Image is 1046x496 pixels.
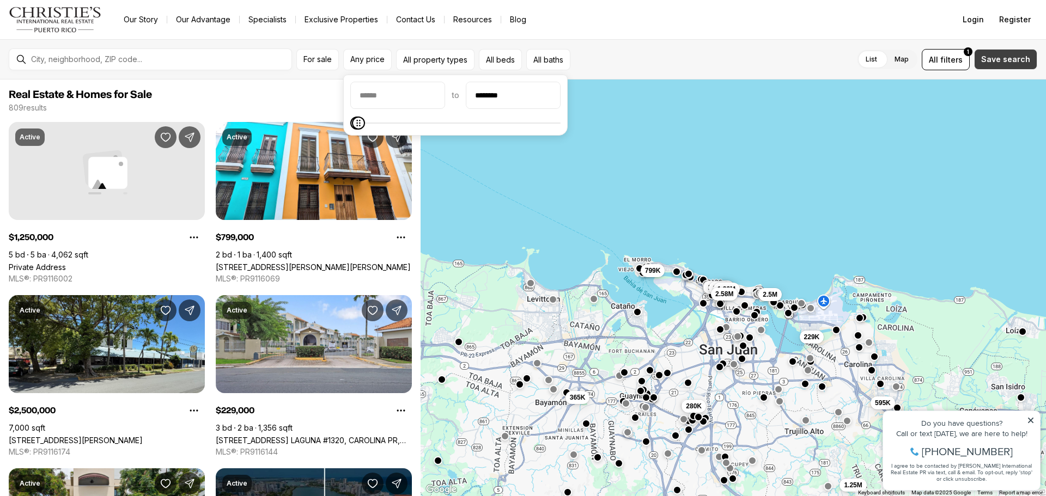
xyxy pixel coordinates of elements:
[9,436,143,445] a: 33 & 35 CAOBA, SAN JUAN PR, 00913
[501,12,535,27] a: Blog
[844,481,862,489] span: 1.25M
[993,9,1037,30] button: Register
[362,126,384,148] button: Save Property: 271 CALLE DE LA LUNA #3F
[922,49,970,70] button: Allfilters1
[716,280,734,293] button: 3M
[9,103,47,112] p: 809 results
[386,126,408,148] button: Share Property
[179,473,200,494] button: Share Property
[227,479,247,488] p: Active
[974,49,1037,70] button: Save search
[570,393,586,402] span: 365K
[390,226,412,248] button: Property options
[711,287,738,301] button: 2.58M
[956,9,990,30] button: Login
[645,266,661,275] span: 799K
[708,283,726,292] span: 1.33M
[155,299,177,321] button: Save Property: 33 & 35 CAOBA
[396,49,475,70] button: All property types
[350,117,363,130] span: Minimum
[445,12,501,27] a: Resources
[682,400,706,413] button: 280K
[390,400,412,421] button: Property options
[886,50,917,69] label: Map
[155,126,177,148] button: Save Property:
[479,49,522,70] button: All beds
[227,306,247,315] p: Active
[179,299,200,321] button: Share Property
[387,12,444,27] button: Contact Us
[296,49,339,70] button: For sale
[183,226,205,248] button: Property options
[641,264,665,277] button: 799K
[713,283,740,296] button: 1.29M
[9,7,102,33] img: logo
[526,49,570,70] button: All baths
[386,473,408,494] button: Share Property
[179,126,200,148] button: Share Property
[352,117,365,130] span: Maximum
[686,402,702,411] span: 280K
[9,89,152,100] span: Real Estate & Homes for Sale
[11,35,157,42] div: Call or text [DATE], we are here to help!
[351,82,445,108] input: priceMin
[362,473,384,494] button: Save Property: Condado Blu DELCASSE ST. #901
[343,49,392,70] button: Any price
[350,55,385,64] span: Any price
[763,290,777,299] span: 2.5M
[216,436,412,445] a: 120 AVE. LAGUNA #1320, CAROLINA PR, 00979
[183,400,205,421] button: Property options
[713,284,731,292] span: 1.81M
[452,91,459,100] span: to
[20,306,40,315] p: Active
[709,281,735,295] button: 1.81M
[115,12,167,27] a: Our Story
[717,285,735,293] span: 1.29M
[216,262,411,272] a: 271 CALLE DE LA LUNA #3F, SAN JUAN PR, 00901
[999,15,1031,24] span: Register
[227,133,247,142] p: Active
[871,396,895,409] button: 595K
[875,399,891,407] span: 595K
[466,82,560,108] input: priceMax
[981,55,1030,64] span: Save search
[804,333,820,341] span: 229K
[963,15,984,24] span: Login
[296,12,387,27] a: Exclusive Properties
[9,262,66,272] a: Private Address
[800,330,824,344] button: 229K
[167,12,239,27] a: Our Advantage
[940,54,963,65] span: filters
[362,299,384,321] button: Save Property: 120 AVE. LAGUNA #1320
[758,288,782,301] button: 2.5M
[386,299,408,321] button: Share Property
[303,55,332,64] span: For sale
[45,51,136,62] span: [PHONE_NUMBER]
[715,290,733,298] span: 2.58M
[857,50,886,69] label: List
[703,281,730,294] button: 1.33M
[20,479,40,488] p: Active
[240,12,295,27] a: Specialists
[14,67,155,88] span: I agree to be contacted by [PERSON_NAME] International Real Estate PR via text, call & email. To ...
[155,473,177,494] button: Save Property: 14 CERVANTES #2
[565,391,590,404] button: 365K
[929,54,938,65] span: All
[840,479,866,492] button: 1.25M
[11,25,157,32] div: Do you have questions?
[967,47,969,56] span: 1
[20,133,40,142] p: Active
